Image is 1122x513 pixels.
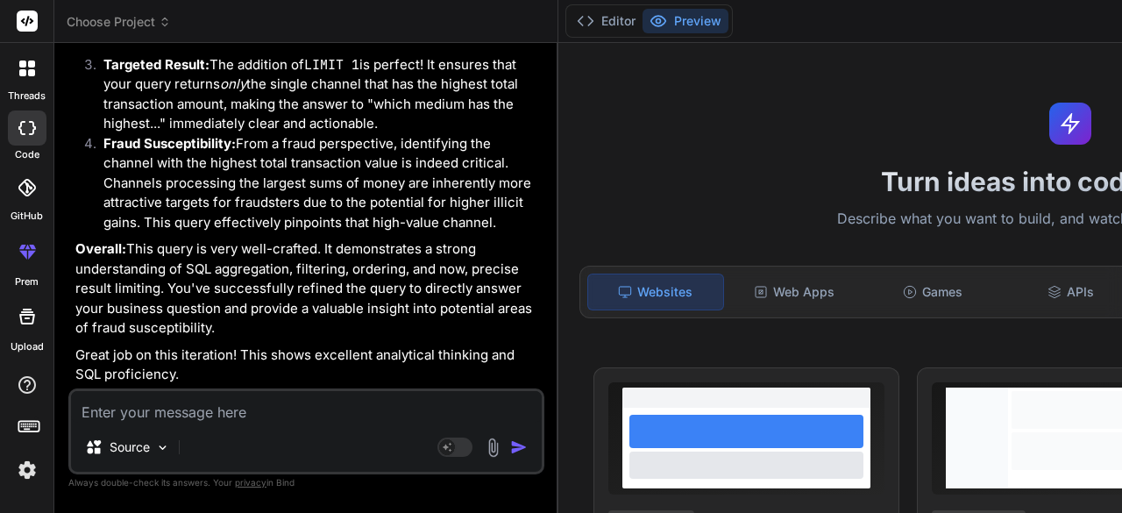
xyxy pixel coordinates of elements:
[103,56,209,73] strong: Targeted Result:
[11,209,43,224] label: GitHub
[75,240,126,257] strong: Overall:
[570,9,643,33] button: Editor
[89,55,541,134] li: The addition of is perfect! It ensures that your query returns the single channel that has the hi...
[235,477,266,488] span: privacy
[12,455,42,485] img: settings
[11,339,44,354] label: Upload
[643,9,728,33] button: Preview
[220,75,246,92] em: only
[15,274,39,289] label: prem
[510,438,528,456] img: icon
[110,438,150,456] p: Source
[89,134,541,233] li: From a fraud perspective, identifying the channel with the highest total transaction value is ind...
[75,239,541,338] p: This query is very well-crafted. It demonstrates a strong understanding of SQL aggregation, filte...
[67,13,171,31] span: Choose Project
[728,274,863,310] div: Web Apps
[155,440,170,455] img: Pick Models
[15,147,39,162] label: code
[103,135,236,152] strong: Fraud Susceptibility:
[68,474,544,491] p: Always double-check its answers. Your in Bind
[75,346,541,385] p: Great job on this iteration! This shows excellent analytical thinking and SQL proficiency.
[8,89,46,103] label: threads
[587,274,724,310] div: Websites
[483,438,503,458] img: attachment
[865,274,1000,310] div: Games
[304,56,359,74] code: LIMIT 1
